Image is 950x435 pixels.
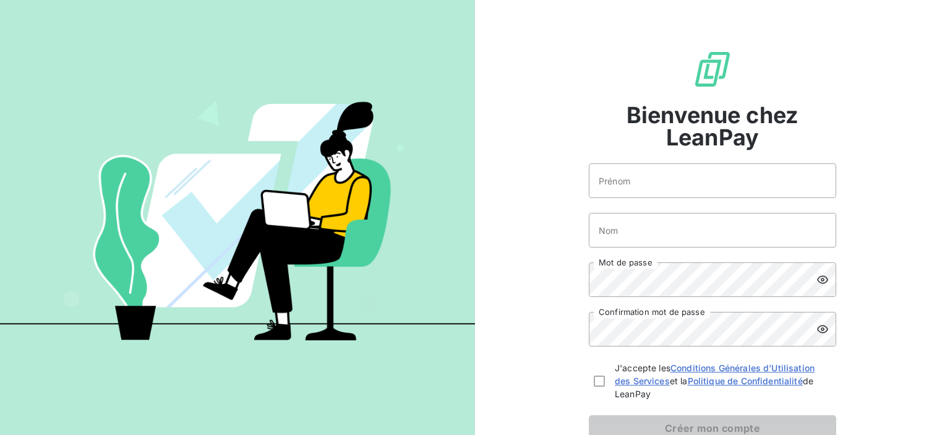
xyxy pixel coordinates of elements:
span: Bienvenue chez LeanPay [589,104,836,149]
input: placeholder [589,213,836,248]
input: placeholder [589,163,836,198]
span: J'accepte les et la de LeanPay [615,361,831,400]
img: logo sigle [693,50,732,89]
a: Conditions Générales d'Utilisation des Services [615,363,815,386]
a: Politique de Confidentialité [688,376,803,386]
